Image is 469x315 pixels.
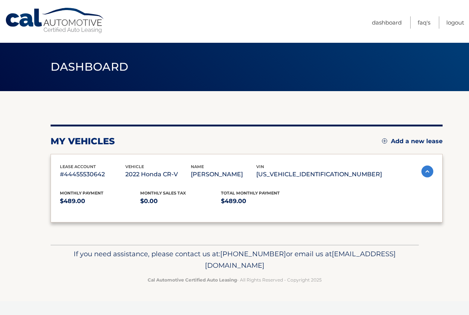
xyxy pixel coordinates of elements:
strong: Cal Automotive Certified Auto Leasing [148,277,237,283]
span: vin [256,164,264,169]
p: - All Rights Reserved - Copyright 2025 [55,276,414,284]
h2: my vehicles [51,136,115,147]
span: Monthly Payment [60,190,103,196]
img: add.svg [382,138,387,144]
span: Total Monthly Payment [221,190,280,196]
a: FAQ's [418,16,430,29]
p: $489.00 [60,196,141,206]
img: accordion-active.svg [421,165,433,177]
p: #44455530642 [60,169,125,180]
span: Dashboard [51,60,129,74]
p: [PERSON_NAME] [191,169,256,180]
a: Add a new lease [382,138,443,145]
a: Cal Automotive [5,7,105,34]
a: Dashboard [372,16,402,29]
p: $489.00 [221,196,302,206]
span: Monthly sales Tax [140,190,186,196]
span: lease account [60,164,96,169]
span: vehicle [125,164,144,169]
p: If you need assistance, please contact us at: or email us at [55,248,414,272]
p: 2022 Honda CR-V [125,169,191,180]
p: $0.00 [140,196,221,206]
span: [PHONE_NUMBER] [220,250,286,258]
a: Logout [446,16,464,29]
p: [US_VEHICLE_IDENTIFICATION_NUMBER] [256,169,382,180]
span: name [191,164,204,169]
